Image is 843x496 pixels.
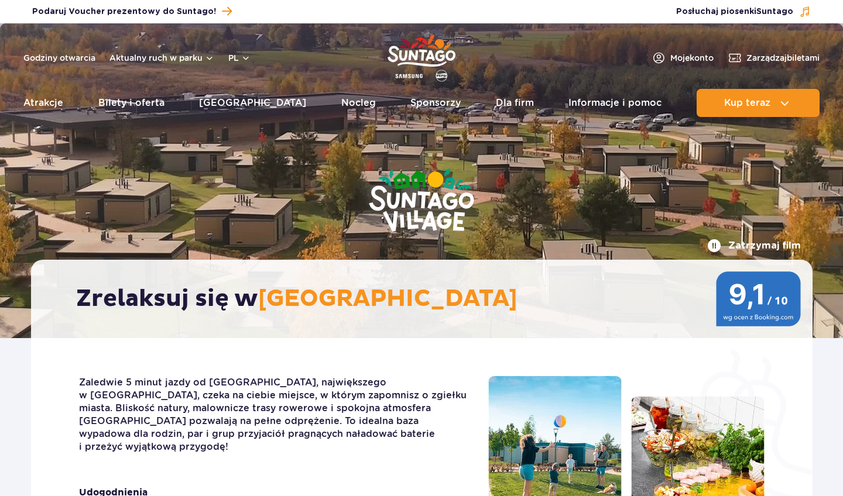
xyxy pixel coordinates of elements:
h2: Zrelaksuj się w [76,284,779,314]
a: Sponsorzy [410,89,461,117]
a: Godziny otwarcia [23,52,95,64]
span: Suntago [756,8,793,16]
a: Park of Poland [388,29,455,83]
a: Nocleg [341,89,376,117]
button: pl [228,52,251,64]
p: Zaledwie 5 minut jazdy od [GEOGRAPHIC_DATA], największego w [GEOGRAPHIC_DATA], czeka na ciebie mi... [79,376,471,453]
a: Informacje i pomoc [568,89,662,117]
img: Suntago Village [322,123,521,280]
span: Kup teraz [724,98,770,108]
a: Zarządzajbiletami [728,51,820,65]
img: 9,1/10 wg ocen z Booking.com [716,271,801,326]
span: Moje konto [670,52,714,64]
a: Podaruj Voucher prezentowy do Suntago! [32,4,232,19]
span: Zarządzaj biletami [746,52,820,64]
a: Atrakcje [23,89,63,117]
button: Posłuchaj piosenkiSuntago [676,6,811,18]
span: Podaruj Voucher prezentowy do Suntago! [32,6,216,18]
a: [GEOGRAPHIC_DATA] [199,89,306,117]
a: Bilety i oferta [98,89,165,117]
span: Posłuchaj piosenki [676,6,793,18]
button: Zatrzymaj film [707,239,801,253]
span: [GEOGRAPHIC_DATA] [258,284,518,314]
a: Mojekonto [652,51,714,65]
a: Dla firm [496,89,534,117]
button: Kup teraz [697,89,820,117]
button: Aktualny ruch w parku [109,53,214,63]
